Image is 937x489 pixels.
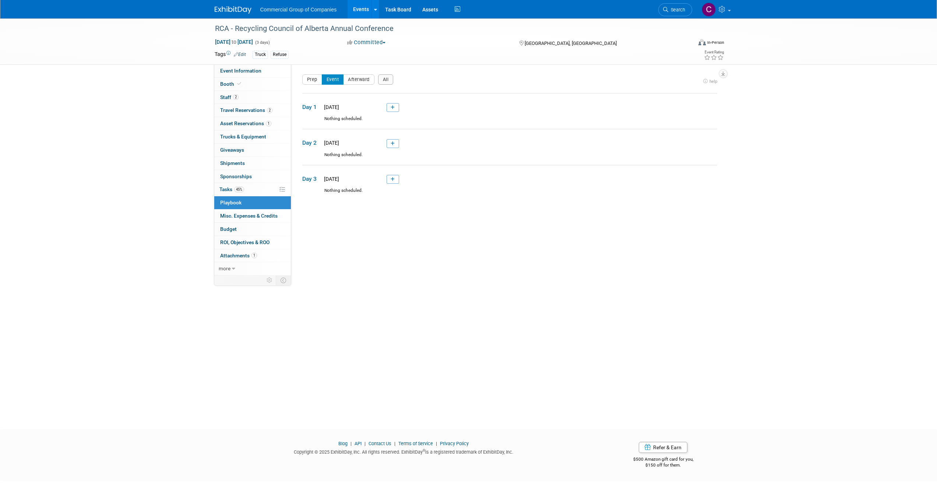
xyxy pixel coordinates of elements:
a: Sponsorships [214,170,291,183]
span: help [709,79,717,84]
div: Nothing scheduled. [302,116,717,129]
span: Giveaways [220,147,244,153]
div: Refuse [271,51,289,59]
td: Tags [215,50,246,59]
span: Tasks [219,186,244,192]
span: | [392,441,397,446]
span: (3 days) [254,40,270,45]
span: Staff [220,94,239,100]
span: Trucks & Equipment [220,134,266,140]
div: Event Rating [704,50,724,54]
a: Budget [214,223,291,236]
span: 1 [251,253,257,258]
a: Search [658,3,692,16]
span: | [349,441,353,446]
img: Format-Inperson.png [698,39,706,45]
a: Misc. Expenses & Credits [214,210,291,222]
span: Budget [220,226,237,232]
span: Playbook [220,200,242,205]
div: Nothing scheduled. [302,152,717,165]
button: Event [322,74,344,85]
span: to [230,39,237,45]
a: Travel Reservations2 [214,104,291,117]
span: Day 3 [302,175,321,183]
div: Nothing scheduled. [302,187,717,200]
span: Attachments [220,253,257,258]
a: Blog [338,441,348,446]
a: Shipments [214,157,291,170]
span: Booth [220,81,243,87]
td: Toggle Event Tabs [276,275,291,285]
a: Booth [214,78,291,91]
a: Contact Us [369,441,391,446]
div: RCA - Recycling Council of Alberta Annual Conference [212,22,681,35]
span: [DATE] [DATE] [215,39,253,45]
a: Trucks & Equipment [214,130,291,143]
span: [DATE] [322,104,339,110]
span: Travel Reservations [220,107,272,113]
span: [DATE] [322,140,339,146]
span: ROI, Objectives & ROO [220,239,270,245]
span: [GEOGRAPHIC_DATA], [GEOGRAPHIC_DATA] [525,41,617,46]
span: Search [668,7,685,13]
span: | [363,441,367,446]
i: Booth reservation complete [237,82,241,86]
div: $150 off for them. [604,462,723,468]
a: Tasks45% [214,183,291,196]
span: Day 2 [302,139,321,147]
button: Committed [345,39,388,46]
div: Truck [253,51,268,59]
button: All [378,74,394,85]
a: Terms of Service [398,441,433,446]
a: ROI, Objectives & ROO [214,236,291,249]
span: Sponsorships [220,173,252,179]
div: $500 Amazon gift card for you, [604,451,723,468]
img: ExhibitDay [215,6,251,14]
td: Personalize Event Tab Strip [263,275,276,285]
span: | [434,441,439,446]
span: 1 [266,121,271,126]
span: Commercial Group of Companies [260,7,337,13]
a: Asset Reservations1 [214,117,291,130]
span: 2 [233,94,239,100]
a: Edit [234,52,246,57]
span: more [219,265,230,271]
button: Afterward [343,74,374,85]
a: Playbook [214,196,291,209]
sup: ® [423,448,425,453]
a: Giveaways [214,144,291,156]
div: In-Person [707,40,724,45]
span: Asset Reservations [220,120,271,126]
span: Shipments [220,160,245,166]
img: Cole Mattern [702,3,716,17]
a: Refer & Earn [639,442,687,453]
a: Staff2 [214,91,291,104]
span: Misc. Expenses & Credits [220,213,278,219]
div: Copyright © 2025 ExhibitDay, Inc. All rights reserved. ExhibitDay is a registered trademark of Ex... [215,447,593,455]
a: API [355,441,362,446]
span: Event Information [220,68,261,74]
div: Event Format [649,38,725,49]
a: Attachments1 [214,249,291,262]
a: more [214,262,291,275]
a: Privacy Policy [440,441,469,446]
span: Day 1 [302,103,321,111]
a: Event Information [214,64,291,77]
button: Prep [302,74,322,85]
span: 45% [234,187,244,192]
span: [DATE] [322,176,339,182]
span: 2 [267,108,272,113]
